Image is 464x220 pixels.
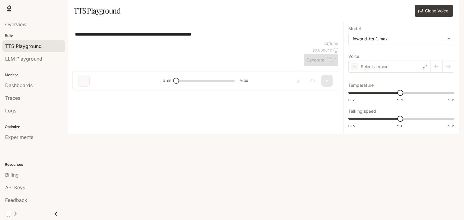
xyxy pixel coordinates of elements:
[348,54,359,58] p: Voice
[348,109,376,113] p: Talking speed
[349,33,454,45] div: inworld-tts-1-max
[361,64,388,70] p: Select a voice
[397,123,403,128] span: 1.0
[397,97,403,102] span: 1.1
[74,5,121,17] h1: TTS Playground
[348,27,361,31] p: Model
[448,97,454,102] span: 1.5
[348,83,374,87] p: Temperature
[324,41,338,46] p: 64 / 1000
[348,97,355,102] span: 0.7
[348,123,355,128] span: 0.5
[312,48,332,53] p: $ 0.000640
[353,36,444,42] div: inworld-tts-1-max
[415,5,453,17] button: Clone Voice
[448,123,454,128] span: 1.5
